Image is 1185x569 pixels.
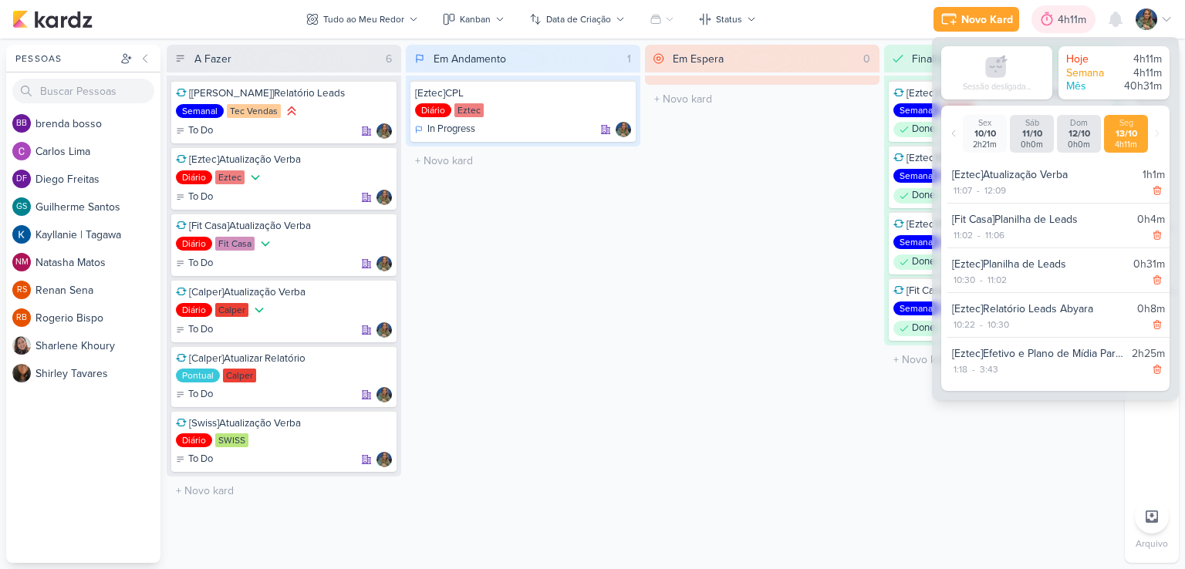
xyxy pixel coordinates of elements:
[215,237,255,251] div: Fit Casa
[252,302,267,318] div: Prioridade Baixa
[986,273,1008,287] div: 11:02
[376,387,392,402] div: Responsável: Isabella Gutierres
[188,452,213,467] p: To Do
[1107,140,1145,150] div: 4h11m
[974,228,984,242] div: -
[893,301,941,315] div: Semanal
[427,122,475,137] p: In Progress
[977,318,986,332] div: -
[176,170,212,184] div: Diário
[912,188,935,204] p: Done
[952,345,1126,362] div: [Eztec]Efetivo e Plano de Mídia Parcial
[12,114,31,133] div: brenda bosso
[887,348,1116,371] input: + Novo kard
[35,254,160,271] div: N a t a s h a M a t o s
[15,258,29,267] p: NM
[35,282,160,298] div: R e n a n S e n a
[188,123,213,139] p: To Do
[415,103,451,117] div: Diário
[284,103,299,119] div: Prioridade Alta
[12,79,154,103] input: Buscar Pessoas
[409,150,637,172] input: + Novo kard
[258,236,273,251] div: Prioridade Baixa
[1066,66,1112,80] div: Semana
[1116,66,1162,80] div: 4h11m
[977,273,986,287] div: -
[376,123,392,139] img: Isabella Gutierres
[893,86,1109,100] div: [Eztec]Efetivo e Plano de Mídia Parcial
[1143,167,1165,183] div: 1h1m
[248,170,263,185] div: Prioridade Baixa
[983,183,1008,197] div: 12:09
[176,285,392,299] div: [Calper]Atualização Verba
[215,170,245,184] div: Eztec
[12,364,31,382] img: Shirley Tavares
[16,314,27,322] p: RB
[673,51,724,67] div: Em Espera
[1132,345,1165,362] div: 2h25m
[376,322,392,338] div: Responsável: Isabella Gutierres
[1013,118,1051,128] div: Sáb
[454,103,484,117] div: Eztec
[12,10,93,29] img: kardz.app
[1107,128,1145,140] div: 13/10
[1137,211,1165,227] div: 0h4m
[963,82,1031,92] div: Sessão desligada...
[893,217,1109,231] div: [Eztec]Planilha de Leads
[188,322,213,338] p: To Do
[12,142,31,160] img: Carlos Lima
[952,228,974,242] div: 11:02
[1136,8,1157,30] img: Isabella Gutierres
[376,452,392,467] img: Isabella Gutierres
[176,387,213,402] div: To Do
[376,256,392,271] img: Isabella Gutierres
[952,211,1131,227] div: [Fit Casa]Planilha de Leads
[952,273,977,287] div: 10:30
[1066,79,1112,93] div: Mês
[912,254,935,270] p: Done
[893,235,941,249] div: Semanal
[376,190,392,205] img: Isabella Gutierres
[194,51,231,67] div: A Fazer
[1060,128,1098,140] div: 12/10
[1013,140,1051,150] div: 0h0m
[376,123,392,139] div: Responsável: Isabella Gutierres
[35,171,160,187] div: D i e g o F r e i t a s
[1066,52,1112,66] div: Hoje
[1133,256,1165,272] div: 0h31m
[893,284,1109,298] div: [Fit Casa]Planilha de Leads
[1136,537,1168,550] p: Arquivo
[984,228,1006,242] div: 11:06
[648,88,876,110] input: + Novo kard
[176,303,212,317] div: Diário
[12,253,31,271] div: Natasha Matos
[969,362,978,376] div: -
[215,303,248,317] div: Calper
[170,480,398,502] input: + Novo kard
[974,183,983,197] div: -
[16,203,27,211] p: GS
[893,122,941,137] div: Done
[227,104,281,118] div: Tec Vendas
[893,151,1109,165] div: [Eztec]Relatório Leads Abyara
[376,190,392,205] div: Responsável: Isabella Gutierres
[35,338,160,354] div: S h a r l e n e K h o u r y
[35,365,160,382] div: S h i r l e y T a v a r e s
[952,183,974,197] div: 11:07
[176,190,213,205] div: To Do
[12,225,31,244] img: Kayllanie | Tagawa
[952,256,1127,272] div: [Eztec]Planilha de Leads
[12,336,31,355] img: Sharlene Khoury
[12,170,31,188] div: Diego Freitas
[176,322,213,338] div: To Do
[380,51,398,67] div: 6
[1116,52,1162,66] div: 4h11m
[35,116,160,132] div: b r e n d a b o s s o
[12,197,31,216] div: Guilherme Santos
[176,369,220,382] div: Pontual
[35,227,160,243] div: K a y l l a n i e | T a g a w a
[188,190,213,205] p: To Do
[1013,128,1051,140] div: 11/10
[952,301,1131,317] div: [Eztec]Relatório Leads Abyara
[176,256,213,271] div: To Do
